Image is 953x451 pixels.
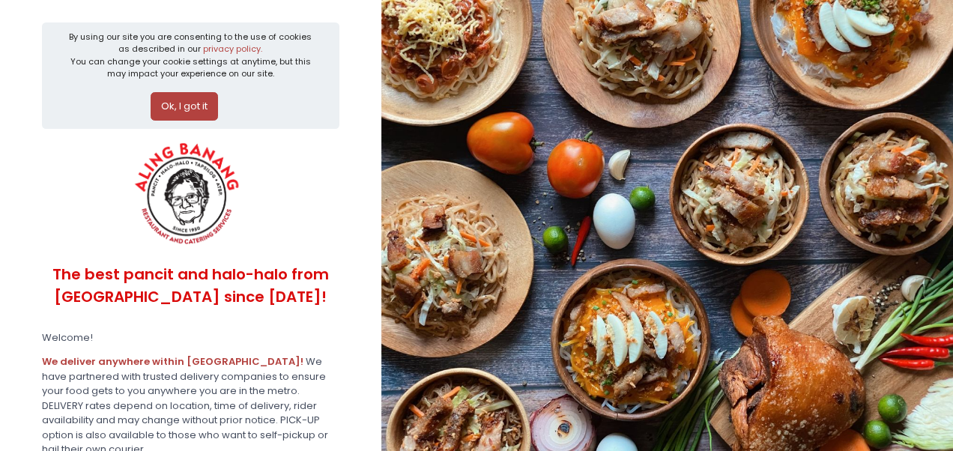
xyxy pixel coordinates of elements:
button: Ok, I got it [151,92,218,121]
div: The best pancit and halo-halo from [GEOGRAPHIC_DATA] since [DATE]! [42,251,339,321]
b: We deliver anywhere within [GEOGRAPHIC_DATA]! [42,354,303,369]
div: Welcome! [42,330,339,345]
img: ALING BANANG [126,139,251,251]
div: By using our site you are consenting to the use of cookies as described in our You can change you... [67,31,315,80]
a: privacy policy. [203,43,262,55]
